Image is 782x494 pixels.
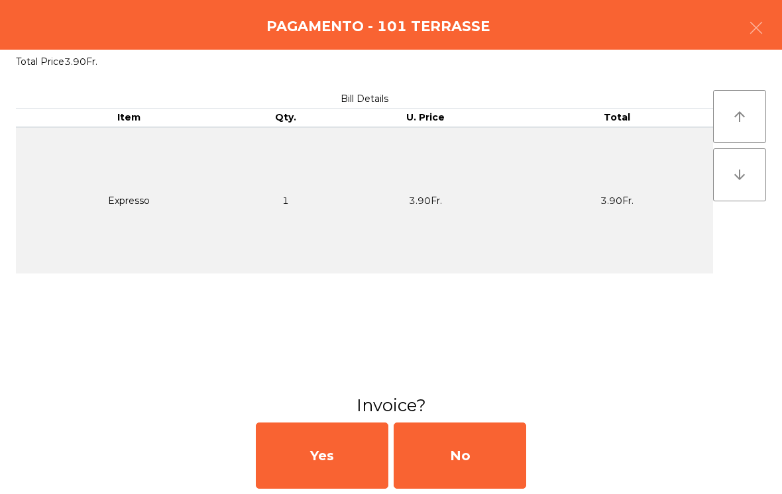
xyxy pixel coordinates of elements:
h3: Invoice? [10,393,772,417]
th: Total [522,109,713,127]
span: Bill Details [341,93,388,105]
td: 1 [241,127,329,273]
td: Expresso [16,127,241,273]
button: arrow_upward [713,90,766,143]
i: arrow_downward [732,167,748,183]
div: No [394,422,526,489]
button: arrow_downward [713,148,766,201]
span: 3.90Fr. [64,56,97,68]
td: 3.90Fr. [329,127,521,273]
h4: Pagamento - 101 TERRASSE [266,17,490,36]
i: arrow_upward [732,109,748,124]
td: 3.90Fr. [522,127,713,273]
th: U. Price [329,109,521,127]
th: Qty. [241,109,329,127]
th: Item [16,109,241,127]
span: Total Price [16,56,64,68]
div: Yes [256,422,388,489]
